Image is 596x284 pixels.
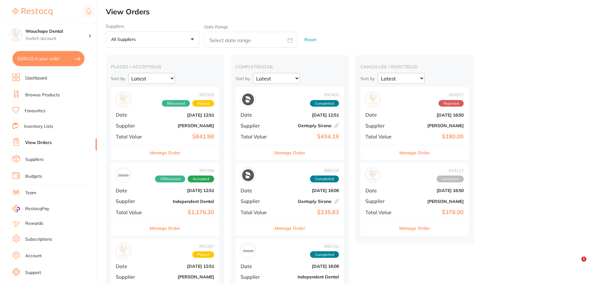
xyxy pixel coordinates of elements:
label: Suppliers [106,24,199,29]
b: $376.00 [401,209,464,216]
b: [DATE] 12:51 [152,264,214,269]
span: # 64827 [439,92,464,97]
p: All suppliers [111,36,138,42]
b: Dentsply Sirona [277,123,339,128]
span: 1 [581,257,586,262]
input: Select date range [204,32,298,48]
b: Independent Dental [277,274,339,279]
h2: View Orders [106,7,596,16]
span: Received [155,176,185,182]
b: $235.83 [277,209,339,216]
b: [DATE] 12:51 [277,113,339,118]
b: [PERSON_NAME] [152,123,214,128]
span: # 89156 [310,168,339,173]
p: Switch account [26,36,88,42]
span: # 89155 [310,244,339,249]
span: Date [116,112,147,118]
span: Accepted [188,176,214,182]
a: Budgets [25,173,42,180]
span: Placed [192,100,214,107]
b: [DATE] 12:51 [152,113,214,118]
span: Date [241,263,272,269]
img: Dentsply Sirona [242,94,254,105]
img: Dentsply Sirona [242,169,254,181]
b: [DATE] 16:06 [277,264,339,269]
span: Total Value [365,134,397,139]
span: Supplier [116,274,147,280]
b: $434.19 [277,133,339,140]
b: $1,176.30 [152,209,214,216]
b: [PERSON_NAME] [401,199,464,204]
a: Rewards [25,220,43,227]
h4: Wauchope Dental [26,28,88,35]
p: Sort by [360,76,375,81]
span: Supplier [365,123,397,128]
b: [DATE] 16:50 [401,188,464,193]
b: $841.98 [152,133,214,140]
b: [DATE] 16:06 [277,188,339,193]
b: [PERSON_NAME] [401,123,464,128]
a: Support [25,270,41,276]
span: Total Value [241,209,272,215]
b: Independent Dental [152,199,214,204]
span: # 90397 [192,244,214,249]
span: Placed [192,251,214,258]
span: # 90398 [155,168,214,173]
span: Total Value [365,209,397,215]
span: Completed [310,176,339,182]
p: Sort by [111,76,125,81]
iframe: Intercom live chat [569,257,584,272]
b: $180.00 [401,133,464,140]
span: Supplier [241,123,272,128]
span: Date [365,188,397,193]
span: Date [116,263,147,269]
img: Henry Schein Halas [117,94,129,105]
div: Henry Schein Halas#903995ReceivedPlacedDate[DATE] 12:51Supplier[PERSON_NAME]Total Value$841.98Man... [111,87,219,160]
span: Supplier [241,274,272,280]
img: Adam Dental [117,245,129,257]
span: Supplier [365,198,397,204]
button: All suppliers [106,31,199,48]
label: Date Range [204,24,228,29]
span: RestocqPay [25,206,49,212]
button: Manage Order [399,221,430,236]
button: Manage Order [275,221,305,236]
a: View Orders [25,140,52,146]
img: Independent Dental [117,169,129,181]
b: [PERSON_NAME] [152,274,214,279]
img: RestocqPay [12,205,20,212]
a: Subscriptions [25,236,52,243]
span: # 43112 [437,168,464,173]
b: [DATE] 12:51 [152,188,214,193]
span: Supplier [116,123,147,128]
button: Manage Order [150,145,181,160]
a: Favourites [25,108,45,114]
a: Browse Products [25,92,60,98]
a: Restocq Logo [12,5,52,19]
img: Restocq Logo [12,8,52,16]
span: Total Value [116,134,147,139]
h2: cancelled / rejected ( 2 ) [360,64,469,70]
span: Cancelled [437,176,464,182]
a: Suppliers [25,156,44,163]
span: Received [162,100,190,107]
a: RestocqPay [12,205,49,212]
span: Date [241,188,272,193]
b: [DATE] 16:50 [401,113,464,118]
h2: completed ( 214 ) [236,64,344,70]
button: Manage Order [399,145,430,160]
p: Sort by [236,76,250,81]
a: Inventory Lists [24,123,53,130]
span: # 90400 [310,92,339,97]
span: Date [116,188,147,193]
button: $330.02 in your order [12,51,84,66]
span: Rejected [439,100,464,107]
span: Total Value [241,134,272,139]
a: Dashboard [25,75,47,81]
button: Manage Order [275,145,305,160]
span: Supplier [241,198,272,204]
span: Completed [310,251,339,258]
span: Completed [310,100,339,107]
a: Team [25,190,36,196]
div: Independent Dental#9039810ReceivedAcceptedDate[DATE] 12:51SupplierIndependent DentalTotal Value$1... [111,163,219,236]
